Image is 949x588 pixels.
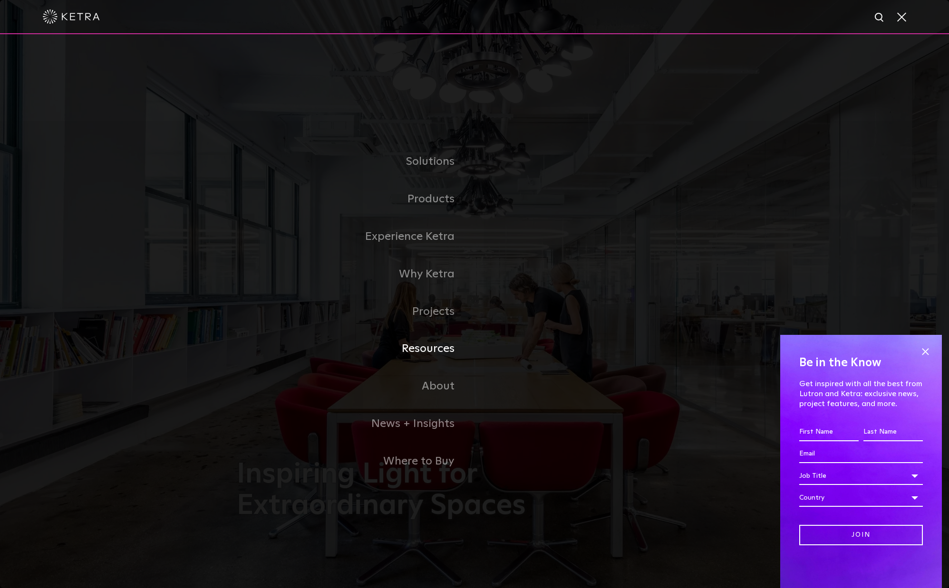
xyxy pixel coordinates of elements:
img: search icon [874,12,886,24]
a: Why Ketra [237,256,474,293]
h4: Be in the Know [799,354,923,372]
input: Join [799,525,923,545]
a: Resources [237,330,474,368]
a: About [237,368,474,405]
input: First Name [799,423,859,441]
a: News + Insights [237,405,474,443]
div: Navigation Menu [237,143,712,480]
div: Job Title [799,467,923,485]
a: Products [237,180,474,218]
img: ketra-logo-2019-white [43,9,100,24]
p: Get inspired with all the best from Lutron and Ketra: exclusive news, project features, and more. [799,379,923,408]
a: Projects [237,293,474,331]
a: Where to Buy [237,443,474,480]
input: Last Name [863,423,923,441]
div: Country [799,489,923,507]
a: Solutions [237,143,474,180]
a: Experience Ketra [237,218,474,256]
input: Email [799,445,923,463]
